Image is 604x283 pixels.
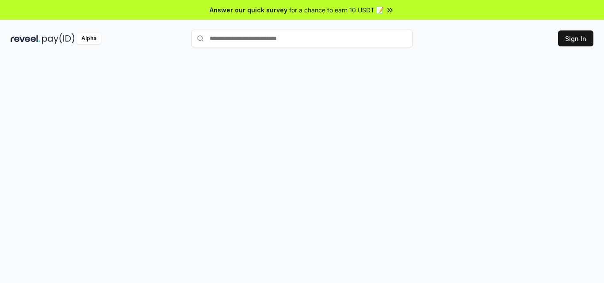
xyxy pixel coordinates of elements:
img: reveel_dark [11,33,40,44]
span: Answer our quick survey [210,5,287,15]
div: Alpha [76,33,101,44]
img: pay_id [42,33,75,44]
button: Sign In [558,30,593,46]
span: for a chance to earn 10 USDT 📝 [289,5,384,15]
